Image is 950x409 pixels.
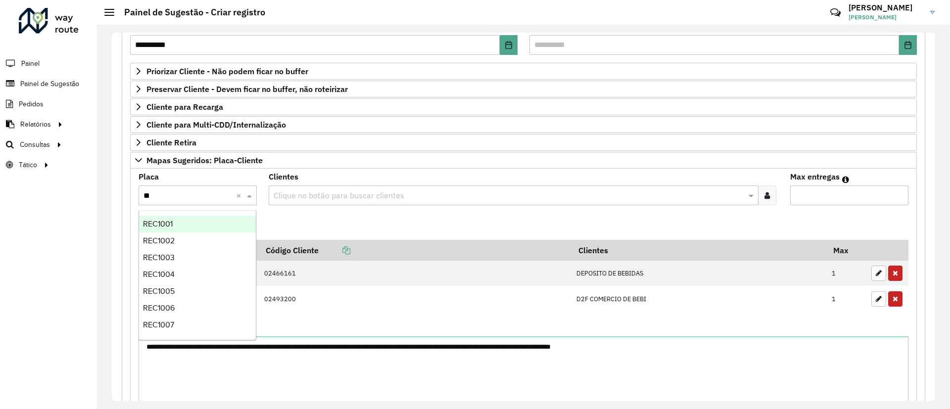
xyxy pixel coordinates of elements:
[146,156,263,164] span: Mapas Sugeridos: Placa-Cliente
[143,270,175,278] span: REC1004
[143,287,175,295] span: REC1005
[500,35,518,55] button: Choose Date
[146,103,223,111] span: Cliente para Recarga
[130,116,917,133] a: Cliente para Multi-CDD/Internalização
[19,160,37,170] span: Tático
[143,320,174,329] span: REC1007
[827,286,866,312] td: 1
[130,63,917,80] a: Priorizar Cliente - Não podem ficar no buffer
[849,3,923,12] h3: [PERSON_NAME]
[143,236,175,245] span: REC1002
[236,189,244,201] span: Clear all
[571,261,827,286] td: DEPOSITO DE BEBIDAS
[143,253,175,262] span: REC1003
[20,139,50,150] span: Consultas
[130,98,917,115] a: Cliente para Recarga
[139,210,256,340] ng-dropdown-panel: Options list
[20,79,79,89] span: Painel de Sugestão
[790,171,840,182] label: Max entregas
[899,35,917,55] button: Choose Date
[259,286,571,312] td: 02493200
[130,81,917,97] a: Preservar Cliente - Devem ficar no buffer, não roteirizar
[827,261,866,286] td: 1
[130,134,917,151] a: Cliente Retira
[259,240,571,261] th: Código Cliente
[849,13,923,22] span: [PERSON_NAME]
[146,67,308,75] span: Priorizar Cliente - Não podem ficar no buffer
[146,121,286,129] span: Cliente para Multi-CDD/Internalização
[259,261,571,286] td: 02466161
[130,152,917,169] a: Mapas Sugeridos: Placa-Cliente
[319,245,350,255] a: Copiar
[842,176,849,183] em: Máximo de clientes que serão colocados na mesma rota com os clientes informados
[146,85,348,93] span: Preservar Cliente - Devem ficar no buffer, não roteirizar
[114,7,265,18] h2: Painel de Sugestão - Criar registro
[827,240,866,261] th: Max
[571,286,827,312] td: D2F COMERCIO DE BEBI
[571,240,827,261] th: Clientes
[825,2,846,23] a: Contato Rápido
[143,220,173,228] span: REC1001
[143,304,175,312] span: REC1006
[146,138,196,146] span: Cliente Retira
[20,119,51,130] span: Relatórios
[19,99,44,109] span: Pedidos
[21,58,40,69] span: Painel
[269,171,298,182] label: Clientes
[139,171,159,182] label: Placa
